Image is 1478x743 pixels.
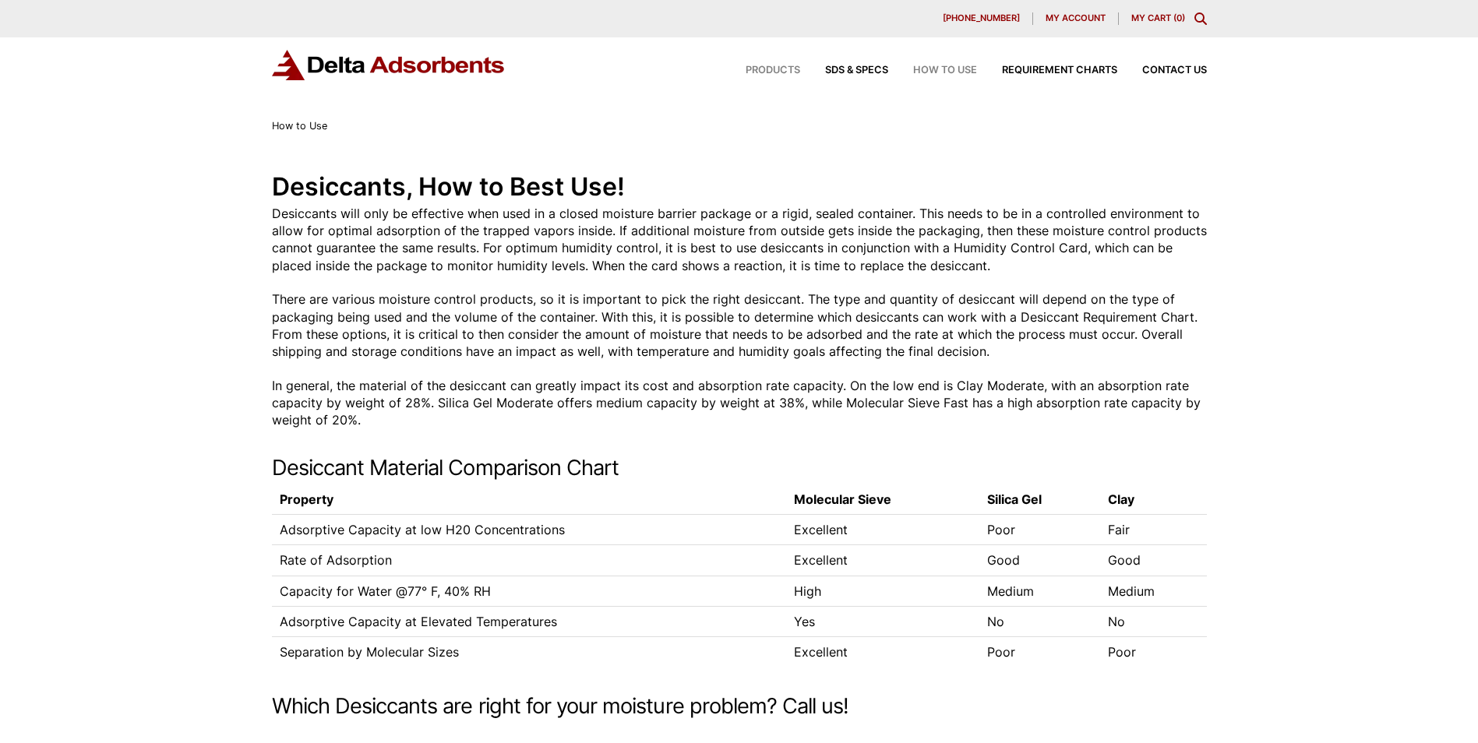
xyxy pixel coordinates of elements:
[272,514,787,544] td: Adsorptive Capacity at low H20 Concentrations
[825,65,888,76] span: SDS & SPECS
[786,637,979,667] td: Excellent
[800,65,888,76] a: SDS & SPECS
[888,65,977,76] a: How to Use
[943,14,1020,23] span: [PHONE_NUMBER]
[272,606,787,636] td: Adsorptive Capacity at Elevated Temperatures
[272,377,1207,429] p: In general, the material of the desiccant can greatly impact its cost and absorption rate capacit...
[1117,65,1207,76] a: Contact Us
[272,637,787,667] td: Separation by Molecular Sizes
[913,65,977,76] span: How to Use
[786,576,979,606] td: High
[786,514,979,544] td: Excellent
[1100,606,1207,636] td: No
[979,606,1099,636] td: No
[1176,12,1182,23] span: 0
[272,205,1207,275] p: Desiccants will only be effective when used in a closed moisture barrier package or a rigid, seal...
[1100,485,1207,514] th: Clay
[930,12,1033,25] a: [PHONE_NUMBER]
[979,576,1099,606] td: Medium
[272,545,787,576] td: Rate of Adsorption
[272,576,787,606] td: Capacity for Water @77° F, 40% RH
[272,120,327,132] span: How to Use
[721,65,800,76] a: Products
[272,694,1207,720] h2: Which Desiccants are right for your moisture problem? Call us!
[272,170,1207,205] h1: Desiccants, How to Best Use!
[786,485,979,514] th: Molecular Sieve
[979,514,1099,544] td: Poor
[272,291,1207,361] p: There are various moisture control products, so it is important to pick the right desiccant. The ...
[1033,12,1119,25] a: My account
[1100,576,1207,606] td: Medium
[1131,12,1185,23] a: My Cart (0)
[979,485,1099,514] th: Silica Gel
[1100,514,1207,544] td: Fair
[1142,65,1207,76] span: Contact Us
[979,545,1099,576] td: Good
[786,606,979,636] td: Yes
[1100,637,1207,667] td: Poor
[1046,14,1106,23] span: My account
[746,65,800,76] span: Products
[272,50,506,80] img: Delta Adsorbents
[272,485,787,514] th: Property
[1100,545,1207,576] td: Good
[786,545,979,576] td: Excellent
[979,637,1099,667] td: Poor
[272,456,1207,481] h2: Desiccant Material Comparison Chart
[1194,12,1207,25] div: Toggle Modal Content
[977,65,1117,76] a: Requirement Charts
[1002,65,1117,76] span: Requirement Charts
